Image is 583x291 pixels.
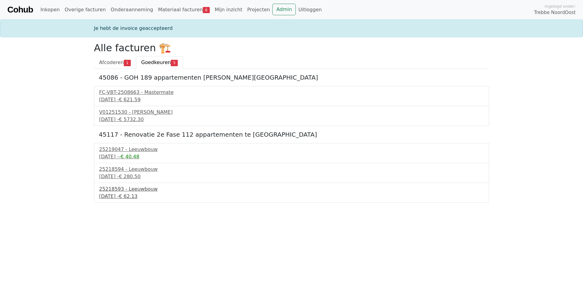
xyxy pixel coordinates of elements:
div: 25218594 - Leeuwbouw [99,166,484,173]
a: Materiaal facturen6 [156,4,212,16]
a: V01251530 - [PERSON_NAME][DATE] -€ 5732.30 [99,109,484,123]
span: Ingelogd onder: [545,3,576,9]
span: Afcoderen [99,59,124,65]
span: € 621.59 [119,97,141,102]
a: Goedkeuren5 [136,56,183,69]
div: V01251530 - [PERSON_NAME] [99,109,484,116]
span: Goedkeuren [141,59,171,65]
span: € 280.50 [119,174,141,179]
a: FC-VBT-2508663 - Mastermate[DATE] -€ 621.59 [99,89,484,103]
a: Inkopen [38,4,62,16]
div: 25218593 - Leeuwbouw [99,185,484,193]
a: Admin [272,4,296,15]
div: [DATE] - [99,193,484,200]
h5: 45086 - GOH 189 appartementen [PERSON_NAME][GEOGRAPHIC_DATA] [99,74,484,81]
span: € 62.13 [119,193,138,199]
span: Trebbe NoordOost [534,9,576,16]
div: [DATE] - [99,116,484,123]
div: FC-VBT-2508663 - Mastermate [99,89,484,96]
span: € 5732.30 [119,117,144,122]
a: Uitloggen [296,4,324,16]
a: 25218594 - Leeuwbouw[DATE] -€ 280.50 [99,166,484,180]
a: Overige facturen [62,4,108,16]
div: [DATE] - [99,153,484,160]
div: 25219047 - Leeuwbouw [99,146,484,153]
a: 25218593 - Leeuwbouw[DATE] -€ 62.13 [99,185,484,200]
a: Projecten [245,4,273,16]
div: Je hebt de invoice geaccepteerd [90,25,493,32]
a: Mijn inzicht [212,4,245,16]
div: [DATE] - [99,173,484,180]
span: 6 [203,7,210,13]
h5: 45117 - Renovatie 2e Fase 112 appartementen te [GEOGRAPHIC_DATA] [99,131,484,138]
span: 1 [124,60,131,66]
a: Cohub [7,2,33,17]
h2: Alle facturen 🏗️ [94,42,489,54]
a: Onderaanneming [108,4,156,16]
div: [DATE] - [99,96,484,103]
span: 5 [171,60,178,66]
a: Afcoderen1 [94,56,136,69]
span: -€ 40.48 [119,154,139,160]
a: 25219047 - Leeuwbouw[DATE] --€ 40.48 [99,146,484,160]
